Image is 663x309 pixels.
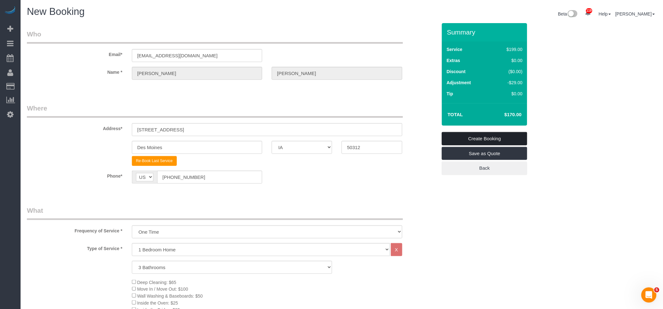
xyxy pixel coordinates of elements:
[448,112,463,117] strong: Total
[616,11,655,16] a: [PERSON_NAME]
[137,280,177,285] span: Deep Cleaning: $65
[493,57,523,64] div: $0.00
[447,68,466,75] label: Discount
[493,79,523,86] div: -$29.00
[22,123,127,132] label: Address*
[447,46,462,53] label: Service
[22,67,127,75] label: Name *
[447,57,460,64] label: Extras
[493,91,523,97] div: $0.00
[132,156,177,166] button: Re-Book Last Service
[27,104,403,118] legend: Where
[582,6,594,20] a: 119
[22,49,127,58] label: Email*
[137,287,188,292] span: Move In / Move Out: $100
[132,67,262,80] input: First Name*
[27,29,403,44] legend: Who
[272,67,402,80] input: Last Name*
[447,28,524,36] h3: Summary
[493,68,523,75] div: ($0.00)
[486,112,522,117] h4: $170.00
[447,79,471,86] label: Adjustment
[4,6,16,15] img: Automaid Logo
[132,49,262,62] input: Email*
[22,243,127,252] label: Type of Service *
[22,171,127,179] label: Phone*
[442,147,527,160] a: Save as Quote
[137,293,203,299] span: Wall Washing & Baseboards: $50
[342,141,402,154] input: Zip Code*
[27,6,85,17] span: New Booking
[27,206,403,220] legend: What
[442,132,527,145] a: Create Booking
[447,91,453,97] label: Tip
[442,161,527,175] a: Back
[493,46,523,53] div: $199.00
[567,10,578,18] img: New interface
[157,171,262,184] input: Phone*
[641,287,657,303] iframe: Intercom live chat
[22,225,127,234] label: Frequency of Service *
[137,300,178,306] span: Inside the Oven: $25
[132,141,262,154] input: City*
[654,287,660,293] span: 5
[586,8,593,13] span: 119
[558,11,578,16] a: Beta
[599,11,611,16] a: Help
